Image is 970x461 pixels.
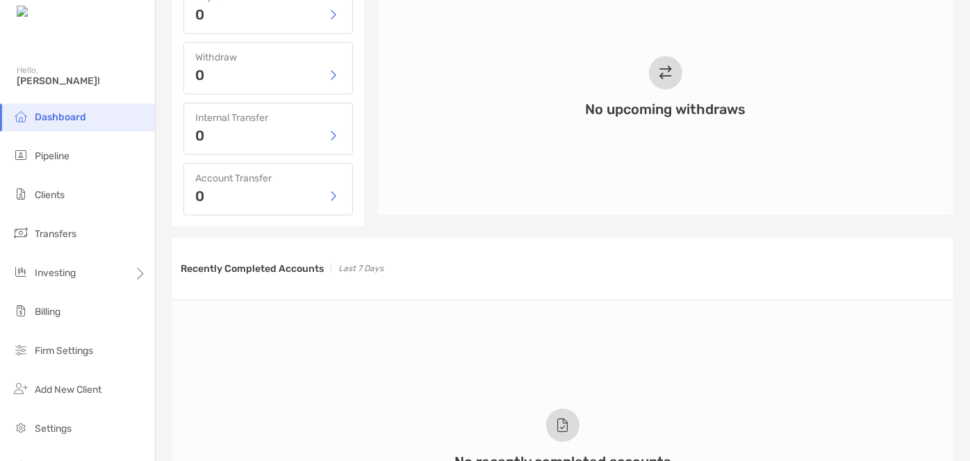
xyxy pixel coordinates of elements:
[35,111,86,123] span: Dashboard
[195,172,341,184] h4: Account Transfer
[13,147,29,163] img: pipeline icon
[13,302,29,319] img: billing icon
[35,306,60,318] span: Billing
[195,8,204,22] p: 0
[181,263,324,275] h3: Recently Completed Accounts
[195,51,341,63] h4: Withdraw
[35,228,76,240] span: Transfers
[13,108,29,124] img: dashboard icon
[35,345,93,357] span: Firm Settings
[35,150,69,162] span: Pipeline
[35,189,65,201] span: Clients
[13,341,29,358] img: firm-settings icon
[338,260,384,277] p: Last 7 Days
[35,384,101,396] span: Add New Client
[13,186,29,202] img: clients icon
[17,75,147,87] span: [PERSON_NAME]!
[195,129,204,143] p: 0
[35,423,72,435] span: Settings
[13,419,29,436] img: settings icon
[17,6,76,19] img: Zoe Logo
[13,225,29,241] img: transfers icon
[13,380,29,397] img: add_new_client icon
[35,267,76,279] span: Investing
[195,68,204,82] p: 0
[195,189,204,203] p: 0
[13,264,29,280] img: investing icon
[586,101,746,118] h3: No upcoming withdraws
[195,112,341,124] h4: Internal Transfer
